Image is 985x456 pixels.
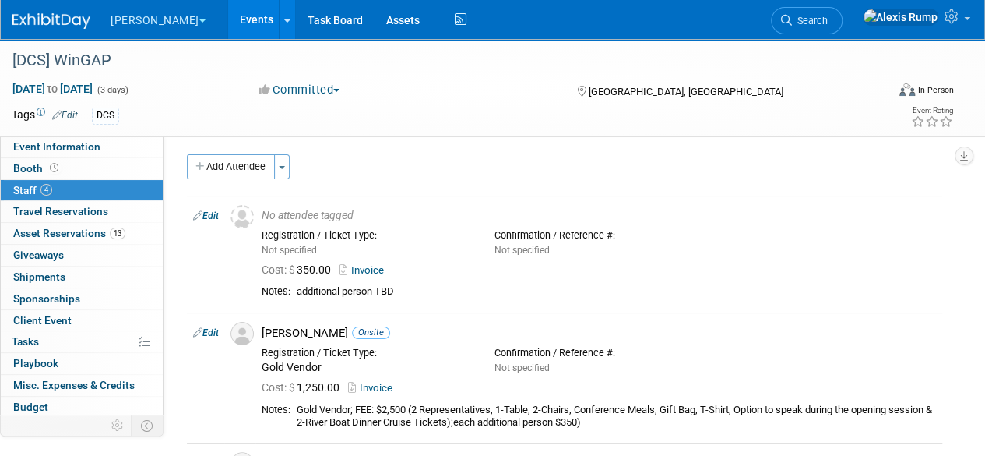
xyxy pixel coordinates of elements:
[13,162,62,175] span: Booth
[187,154,275,179] button: Add Attendee
[13,314,72,327] span: Client Event
[1,245,163,266] a: Giveaways
[494,362,550,373] span: Not specified
[262,285,290,298] div: Notes:
[297,285,936,299] div: additional person TBD
[13,205,108,217] span: Travel Reservations
[494,229,704,242] div: Confirmation / Reference #:
[1,310,163,331] a: Client Event
[911,107,953,115] div: Event Rating
[262,209,936,223] div: No attendee tagged
[1,223,163,244] a: Asset Reservations13
[47,162,62,174] span: Booth not reserved yet
[339,264,390,276] a: Invoice
[13,379,135,391] span: Misc. Expenses & Credits
[96,85,128,95] span: (3 days)
[1,158,163,179] a: Booth
[816,81,954,104] div: Event Format
[104,415,132,436] td: Personalize Event Tab Strip
[348,382,399,394] a: Invoice
[352,327,390,338] span: Onsite
[899,83,915,96] img: Format-Inperson.png
[13,227,125,239] span: Asset Reservations
[230,322,254,345] img: Associate-Profile-5.png
[92,108,119,124] div: DCS
[494,347,704,359] div: Confirmation / Reference #:
[262,381,346,394] span: 1,250.00
[13,184,52,196] span: Staff
[297,404,936,429] div: Gold Vendor; FEE: $2,500 (2 Representatives, 1-Table, 2-Chairs, Conference Meals, Gift Bag, T-Shi...
[52,110,78,121] a: Edit
[1,331,163,352] a: Tasks
[132,415,164,436] td: Toggle Event Tabs
[262,326,936,341] div: [PERSON_NAME]
[1,288,163,309] a: Sponsorships
[1,201,163,222] a: Travel Reservations
[12,335,39,348] span: Tasks
[1,375,163,396] a: Misc. Expenses & Credits
[13,401,48,413] span: Budget
[494,245,550,256] span: Not specified
[110,228,125,239] span: 13
[262,245,317,256] span: Not specified
[863,9,938,26] img: Alexis Rump
[230,205,254,228] img: Unassigned-User-Icon.png
[588,86,783,97] span: [GEOGRAPHIC_DATA], [GEOGRAPHIC_DATA]
[262,263,337,276] span: 350.00
[7,47,874,75] div: [DCS] WinGAP
[193,210,219,221] a: Edit
[262,229,471,242] div: Registration / Ticket Type:
[1,397,163,418] a: Budget
[792,15,828,27] span: Search
[262,347,471,359] div: Registration / Ticket Type:
[253,82,346,98] button: Committed
[40,184,52,196] span: 4
[12,107,78,125] td: Tags
[262,263,297,276] span: Cost: $
[262,361,471,375] div: Gold Vendor
[1,136,163,157] a: Event Information
[13,270,65,283] span: Shipments
[12,13,90,29] img: ExhibitDay
[13,249,64,261] span: Giveaways
[917,84,954,96] div: In-Person
[13,292,80,305] span: Sponsorships
[13,140,100,153] span: Event Information
[1,353,163,374] a: Playbook
[12,82,93,96] span: [DATE] [DATE]
[45,83,60,95] span: to
[262,381,297,394] span: Cost: $
[1,267,163,288] a: Shipments
[13,357,58,369] span: Playbook
[262,404,290,416] div: Notes:
[193,327,219,338] a: Edit
[1,180,163,201] a: Staff4
[771,7,843,34] a: Search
